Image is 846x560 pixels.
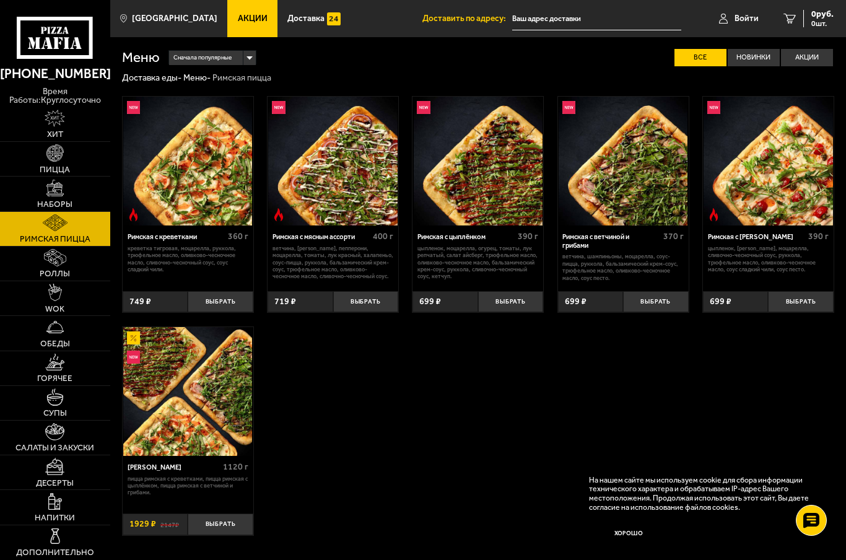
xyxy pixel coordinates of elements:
p: цыпленок, моцарелла, огурец, томаты, лук репчатый, салат айсберг, трюфельное масло, оливково-чесн... [417,245,538,280]
span: 699 ₽ [710,297,731,306]
p: цыпленок, [PERSON_NAME], моцарелла, сливочно-чесночный соус, руккола, трюфельное масло, оливково-... [708,245,829,273]
a: НовинкаРимская с ветчиной и грибами [558,97,689,225]
label: Акции [781,49,833,66]
div: Римская с ветчиной и грибами [562,233,660,250]
p: ветчина, [PERSON_NAME], пепперони, моцарелла, томаты, лук красный, халапеньо, соус-пицца, руккола... [273,245,393,280]
img: Римская с цыплёнком [414,97,543,225]
a: НовинкаОстрое блюдоРимская с томатами черри [703,97,834,225]
span: Доставка [287,14,325,23]
img: Акционный [127,331,140,344]
span: 370 г [663,231,684,242]
span: Обеды [40,339,70,348]
div: Римская с мясным ассорти [273,233,370,242]
img: Новинка [127,101,140,114]
span: Хит [47,130,63,139]
button: Выбрать [333,291,398,313]
input: Ваш адрес доставки [512,7,681,30]
h1: Меню [122,51,160,65]
div: [PERSON_NAME] [128,463,220,472]
img: Новинка [562,101,575,114]
span: 390 г [808,231,829,242]
span: [GEOGRAPHIC_DATA] [132,14,217,23]
a: Доставка еды- [122,72,181,83]
img: Острое блюдо [272,208,285,221]
img: Острое блюдо [127,208,140,221]
span: Войти [735,14,759,23]
s: 2147 ₽ [160,520,179,528]
button: Хорошо [589,520,668,547]
div: Римская с цыплёнком [417,233,515,242]
img: Новинка [417,101,430,114]
a: Меню- [183,72,211,83]
a: НовинкаОстрое блюдоРимская с креветками [123,97,253,225]
img: Римская с томатами черри [704,97,832,225]
span: 749 ₽ [129,297,151,306]
button: Выбрать [623,291,688,313]
span: Напитки [35,514,75,522]
span: 1929 ₽ [129,520,156,528]
span: Сначала популярные [173,50,232,66]
p: креветка тигровая, моцарелла, руккола, трюфельное масло, оливково-чесночное масло, сливочно-чесно... [128,245,248,273]
p: ветчина, шампиньоны, моцарелла, соус-пицца, руккола, бальзамический крем-соус, трюфельное масло, ... [562,253,683,281]
span: 400 г [373,231,393,242]
img: 15daf4d41897b9f0e9f617042186c801.svg [327,12,340,25]
button: Выбрать [188,514,253,535]
span: 0 шт. [811,20,834,27]
img: Римская с креветками [123,97,252,225]
span: Роллы [40,269,70,278]
span: 699 ₽ [565,297,587,306]
span: Римская пицца [20,235,90,243]
span: 1120 г [223,462,248,472]
span: Акции [238,14,268,23]
span: Десерты [36,479,74,488]
span: WOK [45,305,64,313]
img: Новинка [127,351,140,364]
span: Наборы [37,200,72,209]
span: 360 г [228,231,248,242]
a: НовинкаРимская с цыплёнком [412,97,543,225]
div: Римская с [PERSON_NAME] [708,233,805,242]
a: НовинкаОстрое блюдоРимская с мясным ассорти [268,97,398,225]
img: Новинка [707,101,720,114]
a: АкционныйНовинкаМама Миа [123,327,253,456]
img: Мама Миа [123,327,252,456]
span: 699 ₽ [419,297,441,306]
div: Римская пицца [212,72,271,84]
img: Римская с мясным ассорти [268,97,397,225]
button: Выбрать [188,291,253,313]
span: Дополнительно [16,548,94,557]
button: Выбрать [478,291,543,313]
p: На нашем сайте мы используем cookie для сбора информации технического характера и обрабатываем IP... [589,476,818,512]
p: Пицца Римская с креветками, Пицца Римская с цыплёнком, Пицца Римская с ветчиной и грибами. [128,475,248,496]
label: Все [674,49,726,66]
span: 390 г [518,231,538,242]
label: Новинки [728,49,780,66]
span: Доставить по адресу: [422,14,512,23]
span: 0 руб. [811,10,834,19]
span: 719 ₽ [274,297,296,306]
button: Выбрать [768,291,833,313]
img: Новинка [272,101,285,114]
span: Салаты и закуски [15,444,94,452]
span: Пицца [40,165,70,174]
img: Острое блюдо [707,208,720,221]
img: Римская с ветчиной и грибами [559,97,687,225]
div: Римская с креветками [128,233,225,242]
span: Супы [43,409,67,418]
span: Горячее [37,374,72,383]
